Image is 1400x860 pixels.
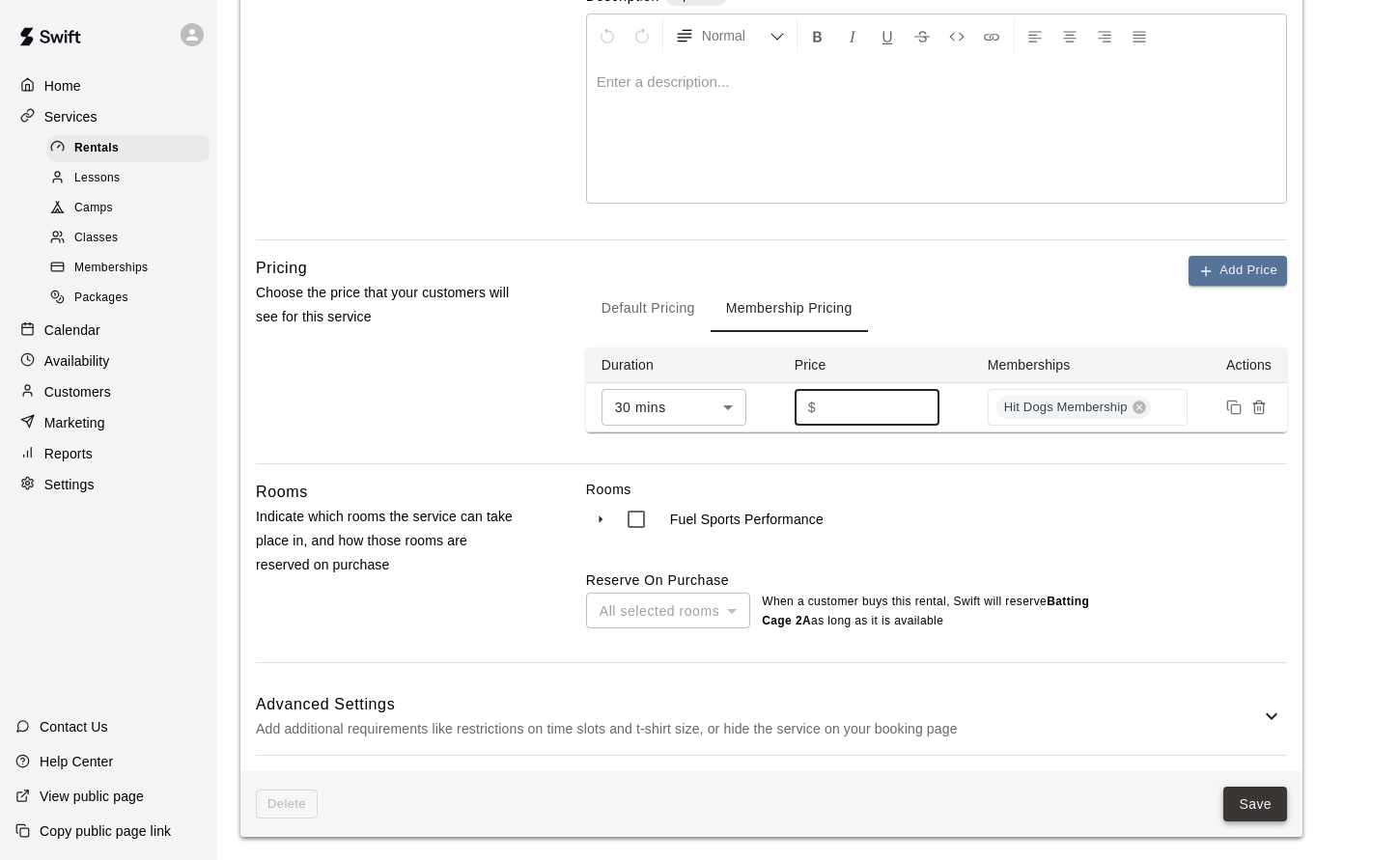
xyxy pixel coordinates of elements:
[256,790,318,819] span: This rental can't be deleted because its tied to: credits,
[996,396,1151,419] div: Hit Dogs Membership
[1221,395,1246,420] button: Duplicate price
[1088,18,1121,53] button: Right Align
[44,382,111,402] p: Customers
[46,163,217,193] a: Lessons
[46,285,210,312] div: Packages
[256,505,524,578] p: Indicate which rooms the service can take place in, and how those rooms are reserved on purchase
[1053,18,1086,53] button: Center Align
[40,787,144,806] p: View public page
[46,195,210,222] div: Camps
[667,18,793,53] button: Formatting Options
[256,281,524,329] p: Choose the price that your customers will see for this service
[15,439,202,468] a: Reports
[46,284,217,314] a: Packages
[46,133,217,163] a: Rentals
[256,256,307,281] h6: Pricing
[15,102,202,131] a: Services
[762,593,1100,631] p: When a customer buys this rental , Swift will reserve as long as it is available
[1019,18,1051,53] button: Left Align
[801,18,834,53] button: Format Bold
[256,717,1260,741] p: Add additional requirements like restrictions on time slots and t-shirt size, or hide the service...
[871,18,904,53] button: Format Underline
[46,165,210,192] div: Lessons
[74,229,118,248] span: Classes
[670,510,824,529] p: Fuel Sports Performance
[44,444,93,463] p: Reports
[972,347,1204,383] th: Memberships
[586,480,1287,499] label: Rooms
[702,26,770,45] span: Normal
[711,286,868,332] button: Membership Pricing
[40,821,171,841] p: Copy public page link
[46,135,210,162] div: Rentals
[44,351,110,371] p: Availability
[15,71,202,100] a: Home
[44,413,105,432] p: Marketing
[975,18,1008,53] button: Insert Link
[586,347,779,383] th: Duration
[256,480,308,505] h6: Rooms
[1203,347,1287,383] th: Actions
[44,107,98,126] p: Services
[1246,395,1272,420] button: Remove price
[44,320,100,340] p: Calendar
[15,377,202,406] a: Customers
[256,692,1260,717] h6: Advanced Settings
[808,398,816,418] p: $
[591,18,624,53] button: Undo
[15,470,202,499] a: Settings
[15,408,202,437] a: Marketing
[602,389,746,425] div: 30 mins
[46,194,217,224] a: Camps
[779,347,972,383] th: Price
[46,254,217,284] a: Memberships
[74,139,119,158] span: Rentals
[40,752,113,771] p: Help Center
[1223,787,1287,822] button: Save
[586,499,972,540] ul: swift facility view
[44,76,81,96] p: Home
[1189,256,1287,286] button: Add Price
[46,225,210,252] div: Classes
[586,593,750,628] div: All selected rooms
[626,18,658,53] button: Redo
[74,169,121,188] span: Lessons
[15,316,202,345] a: Calendar
[46,255,210,282] div: Memberships
[74,289,128,308] span: Packages
[996,399,1135,417] span: Hit Dogs Membership
[836,18,869,53] button: Format Italics
[40,717,108,736] p: Contact Us
[586,572,729,588] label: Reserve On Purchase
[46,224,217,254] a: Classes
[906,18,938,53] button: Format Strikethrough
[74,199,113,218] span: Camps
[256,679,1287,755] div: Advanced SettingsAdd additional requirements like restrictions on time slots and t-shirt size, or...
[74,259,148,278] span: Memberships
[586,286,711,332] button: Default Pricing
[44,475,95,494] p: Settings
[15,347,202,375] a: Availability
[940,18,973,53] button: Insert Code
[1123,18,1156,53] button: Justify Align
